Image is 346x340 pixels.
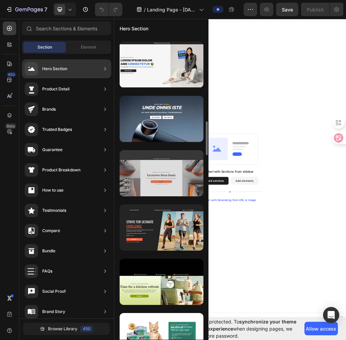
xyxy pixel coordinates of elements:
[42,268,52,275] div: FAQs
[38,44,52,50] span: Section
[323,307,339,323] div: Open Intercom Messenger
[48,326,77,332] span: Browse Library
[42,106,56,113] div: Brands
[81,44,96,50] span: Element
[95,3,122,16] div: Undo/Redo
[5,123,16,129] div: Beta
[304,322,338,335] button: Allow access
[42,308,65,315] div: Brand Story
[42,227,60,234] div: Compare
[42,187,64,194] div: How to use
[147,6,196,13] span: Landing Page - [DATE] 14:14:08
[22,22,111,35] input: Search Sections & Elements
[44,5,47,13] p: 7
[307,6,324,13] div: Publish
[80,325,93,332] div: 450
[42,207,66,214] div: Testimonials
[162,271,244,279] div: Start with Sections from sidebar
[144,6,146,13] span: /
[301,3,329,16] button: Publish
[42,86,70,92] div: Product Detail
[157,319,296,332] span: synchronize your theme style & enhance your experience
[42,146,63,153] div: Guarantee
[23,323,110,335] button: Browse Library450
[6,72,16,77] div: 450
[42,248,55,254] div: Bundle
[42,126,72,133] div: Trusted Badges
[114,14,346,322] iframe: Design area
[282,7,293,12] span: Save
[42,288,66,295] div: Social Proof
[204,284,252,298] button: Add elements
[42,167,80,173] div: Product Breakdown
[306,325,336,332] span: Allow access
[157,318,304,339] span: Your page is password protected. To when designing pages, we need access to your store password.
[3,3,50,16] button: 7
[154,284,200,298] button: Add sections
[157,322,248,328] div: Start with Generating from URL or image
[276,3,298,16] button: Save
[42,65,67,72] div: Hero Section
